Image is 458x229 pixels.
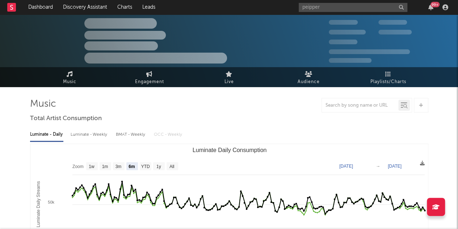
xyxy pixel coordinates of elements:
text: All [169,164,174,169]
text: 1m [102,164,108,169]
text: 1y [156,164,161,169]
input: Search for artists [299,3,407,12]
a: Playlists/Charts [349,67,428,87]
div: Luminate - Daily [30,128,63,141]
span: Total Artist Consumption [30,114,102,123]
div: BMAT - Weekly [116,128,147,141]
span: 100.000 [329,40,357,44]
div: 99 + [430,2,440,7]
a: Engagement [110,67,189,87]
a: Live [189,67,269,87]
span: 1.000.000 [378,30,412,34]
text: → [376,164,380,169]
text: [DATE] [388,164,402,169]
span: Engagement [135,78,164,86]
div: Luminate - Weekly [71,128,109,141]
span: Live [224,78,234,86]
span: 50.000.000 Monthly Listeners [329,49,410,54]
text: 6m [129,164,135,169]
span: 100.000 [378,20,407,25]
text: 50k [48,200,54,204]
span: 300.000 [329,20,358,25]
span: Jump Score: 85.0 [329,58,371,63]
text: Zoom [72,164,84,169]
span: Music [63,78,76,86]
a: Music [30,67,110,87]
span: Playlists/Charts [370,78,406,86]
span: Audience [298,78,320,86]
input: Search by song name or URL [322,103,398,109]
text: Luminate Daily Consumption [192,147,266,153]
text: Luminate Daily Streams [35,181,41,227]
text: 3m [115,164,121,169]
a: Audience [269,67,349,87]
button: 99+ [428,4,433,10]
text: [DATE] [339,164,353,169]
span: 50.000.000 [329,30,366,34]
text: YTD [141,164,150,169]
text: 1w [89,164,94,169]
